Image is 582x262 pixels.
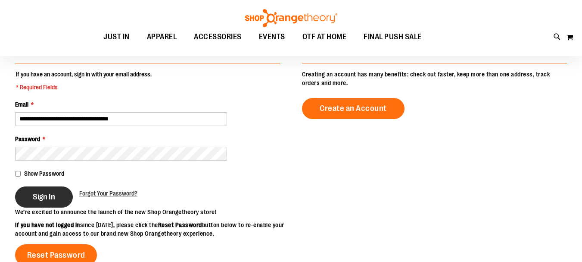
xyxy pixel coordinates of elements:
[158,221,202,228] strong: Reset Password
[15,221,80,228] strong: If you have not logged in
[15,101,28,108] span: Email
[79,190,137,197] span: Forgot Your Password?
[15,70,153,92] legend: If you have an account, sign in with your email address.
[302,27,347,47] span: OTF AT HOME
[147,27,177,47] span: APPAREL
[16,83,152,92] span: * Required Fields
[138,27,186,47] a: APPAREL
[103,27,130,47] span: JUST IN
[24,170,64,177] span: Show Password
[185,27,250,47] a: ACCESSORIES
[95,27,138,47] a: JUST IN
[259,27,285,47] span: EVENTS
[15,208,291,216] p: We’re excited to announce the launch of the new Shop Orangetheory store!
[33,192,55,202] span: Sign In
[302,70,567,87] p: Creating an account has many benefits: check out faster, keep more than one address, track orders...
[15,136,40,142] span: Password
[194,27,242,47] span: ACCESSORIES
[244,9,339,27] img: Shop Orangetheory
[15,221,291,238] p: since [DATE], please click the button below to re-enable your account and gain access to our bran...
[79,189,137,198] a: Forgot Your Password?
[27,250,85,260] span: Reset Password
[15,186,73,208] button: Sign In
[250,27,294,47] a: EVENTS
[364,27,422,47] span: FINAL PUSH SALE
[294,27,355,47] a: OTF AT HOME
[320,104,387,113] span: Create an Account
[302,98,405,119] a: Create an Account
[355,27,430,47] a: FINAL PUSH SALE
